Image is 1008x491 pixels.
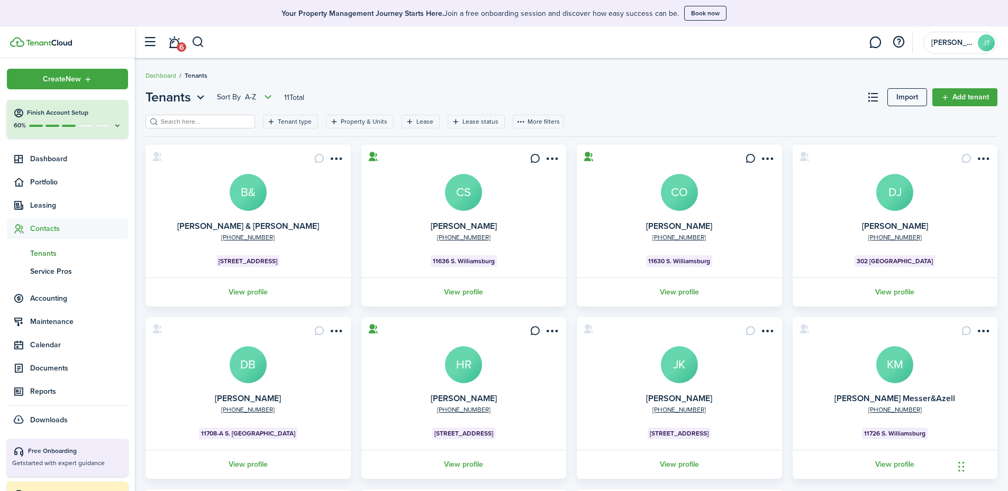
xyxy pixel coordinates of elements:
[23,458,105,468] span: started with expert guidance
[7,69,128,89] button: Open menu
[201,429,295,438] span: 11708-A S. [GEOGRAPHIC_DATA]
[12,459,123,468] p: Get
[431,392,497,404] a: [PERSON_NAME]
[144,450,352,479] a: View profile
[341,117,387,126] filter-tag-label: Property & Units
[281,8,679,19] p: Join a free onboarding session and discover how easy success can be.
[284,92,304,103] header-page-total: 11 Total
[230,174,267,211] a: B&
[402,115,440,128] filter-tag: Open filter
[146,88,207,107] button: Open menu
[281,8,444,19] b: Your Property Management Journey Starts Here.
[245,92,256,103] span: A-Z
[30,266,128,277] span: Service Pros
[445,346,482,383] a: HR
[30,177,128,188] span: Portfolio
[30,223,128,234] span: Contacts
[648,256,710,266] span: 11630 S. Williamsburg
[434,429,493,438] span: [STREET_ADDRESS]
[759,326,776,340] button: Open menu
[30,339,128,350] span: Calendar
[146,88,207,107] button: Tenants
[646,392,712,404] a: [PERSON_NAME]
[791,277,1000,307] a: View profile
[217,92,245,103] span: Sort by
[865,29,885,56] a: Messaging
[278,117,312,126] filter-tag-label: Tenant type
[652,233,706,242] a: [PHONE_NUMBER]
[437,405,491,414] a: [PHONE_NUMBER]
[7,100,128,138] button: Finish Account Setup60%
[217,91,275,104] button: Open menu
[177,220,319,232] a: [PERSON_NAME] & [PERSON_NAME]
[158,117,251,127] input: Search here...
[791,450,1000,479] a: View profile
[164,29,184,56] a: Notifications
[876,346,913,383] a: KM
[931,39,974,47] span: John Tyler
[7,244,128,262] a: Tenants
[30,200,128,211] span: Leasing
[30,153,128,164] span: Dashboard
[857,256,933,266] span: 302 [GEOGRAPHIC_DATA]
[221,233,275,242] a: [PHONE_NUMBER]
[646,220,712,232] a: [PERSON_NAME]
[230,346,267,383] a: DB
[360,450,568,479] a: View profile
[876,174,913,211] a: DJ
[543,153,560,168] button: Open menu
[27,108,122,117] h4: Finish Account Setup
[215,392,281,404] a: [PERSON_NAME]
[30,414,68,425] span: Downloads
[661,174,698,211] a: CO
[575,450,784,479] a: View profile
[978,34,995,51] avatar-text: JT
[30,316,128,327] span: Maintenance
[219,256,277,266] span: [STREET_ADDRESS]
[192,33,205,51] button: Search
[30,386,128,397] span: Reports
[416,117,433,126] filter-tag-label: Lease
[445,174,482,211] a: CS
[326,115,394,128] filter-tag: Open filter
[185,71,207,80] span: Tenants
[13,121,26,130] p: 60%
[217,91,275,104] button: Sort byA-Z
[7,381,128,402] a: Reports
[146,88,191,107] span: Tenants
[7,262,128,280] a: Service Pros
[650,429,709,438] span: [STREET_ADDRESS]
[575,277,784,307] a: View profile
[221,405,275,414] a: [PHONE_NUMBER]
[889,33,907,51] button: Open resource center
[28,447,123,457] div: Free Onboarding
[146,71,176,80] a: Dashboard
[177,42,186,52] span: 6
[974,326,991,340] button: Open menu
[30,293,128,304] span: Accounting
[431,220,497,232] a: [PERSON_NAME]
[887,88,927,106] a: Import
[437,233,491,242] a: [PHONE_NUMBER]
[433,256,495,266] span: 11636 S. Williamsburg
[144,277,352,307] a: View profile
[955,440,1008,491] iframe: Chat Widget
[7,149,128,169] a: Dashboard
[10,37,24,47] img: TenantCloud
[30,248,128,259] span: Tenants
[759,153,776,168] button: Open menu
[684,6,727,21] button: Book now
[30,363,128,374] span: Documents
[661,346,698,383] a: JK
[958,451,965,483] div: Drag
[448,115,505,128] filter-tag: Open filter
